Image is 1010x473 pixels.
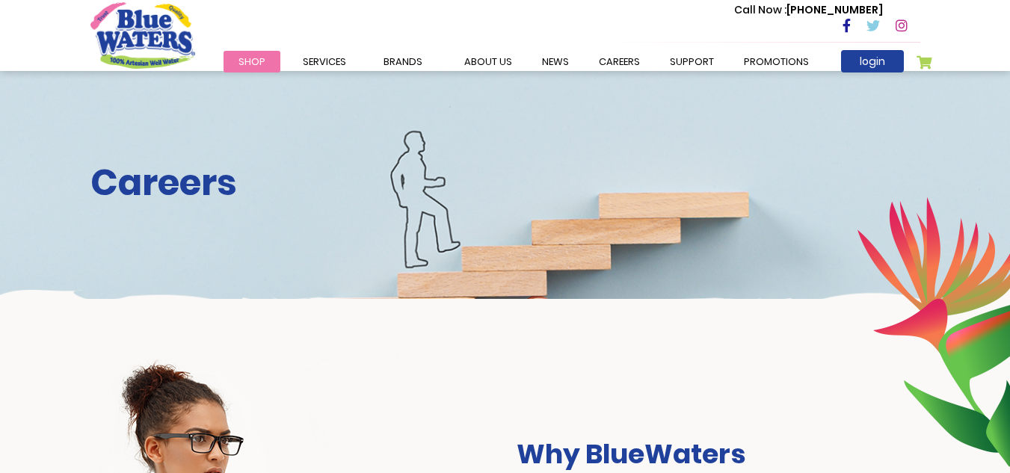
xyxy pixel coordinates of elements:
a: support [655,51,729,72]
h3: Why BlueWaters [517,438,920,470]
span: Call Now : [734,2,786,17]
span: Services [303,55,346,69]
a: Brands [369,51,437,72]
a: Shop [224,51,280,72]
a: Services [288,51,361,72]
span: Brands [384,55,422,69]
p: [PHONE_NUMBER] [734,2,883,18]
a: careers [584,51,655,72]
h2: Careers [90,161,920,205]
a: about us [449,51,527,72]
img: career-intro-leaves.png [857,197,1010,467]
span: Shop [238,55,265,69]
a: Promotions [729,51,824,72]
a: store logo [90,2,195,68]
a: News [527,51,584,72]
a: login [841,50,904,72]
